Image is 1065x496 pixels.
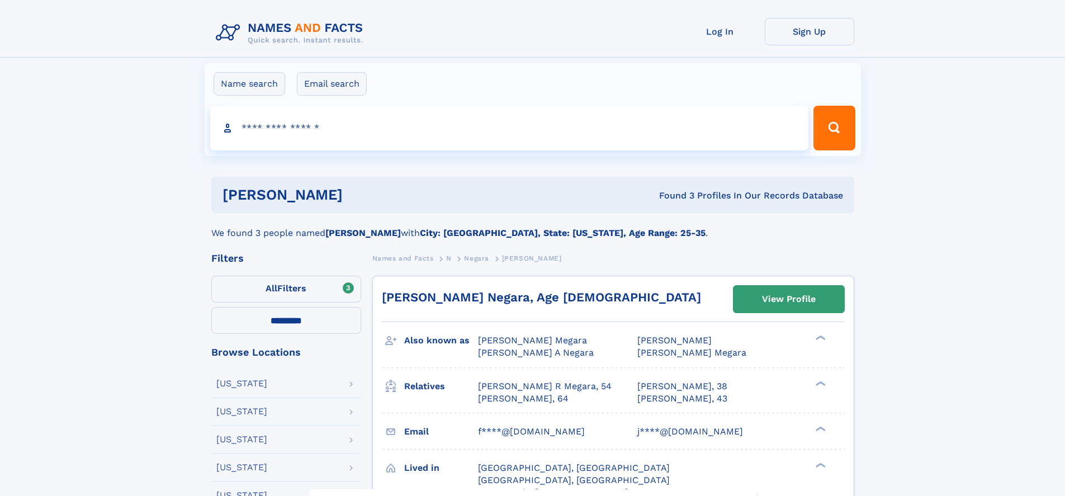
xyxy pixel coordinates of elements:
[382,290,701,304] a: [PERSON_NAME] Negara, Age [DEMOGRAPHIC_DATA]
[813,380,826,387] div: ❯
[502,254,562,262] span: [PERSON_NAME]
[266,283,277,294] span: All
[446,254,452,262] span: N
[637,393,727,405] a: [PERSON_NAME], 43
[813,334,826,342] div: ❯
[464,254,489,262] span: Negara
[211,276,361,303] label: Filters
[813,106,855,150] button: Search Button
[637,347,746,358] span: [PERSON_NAME] Megara
[464,251,489,265] a: Negara
[216,407,267,416] div: [US_STATE]
[214,72,285,96] label: Name search
[216,379,267,388] div: [US_STATE]
[404,422,478,441] h3: Email
[404,459,478,478] h3: Lived in
[675,18,765,45] a: Log In
[478,335,587,346] span: [PERSON_NAME] Megara
[733,286,844,313] a: View Profile
[478,380,612,393] a: [PERSON_NAME] R Megara, 54
[216,463,267,472] div: [US_STATE]
[325,228,401,238] b: [PERSON_NAME]
[420,228,706,238] b: City: [GEOGRAPHIC_DATA], State: [US_STATE], Age Range: 25-35
[211,213,854,240] div: We found 3 people named with .
[211,347,361,357] div: Browse Locations
[478,347,594,358] span: [PERSON_NAME] A Negara
[372,251,434,265] a: Names and Facts
[478,393,569,405] a: [PERSON_NAME], 64
[478,462,670,473] span: [GEOGRAPHIC_DATA], [GEOGRAPHIC_DATA]
[813,461,826,469] div: ❯
[813,425,826,432] div: ❯
[501,190,843,202] div: Found 3 Profiles In Our Records Database
[404,377,478,396] h3: Relatives
[762,286,816,312] div: View Profile
[637,380,727,393] a: [PERSON_NAME], 38
[211,253,361,263] div: Filters
[223,188,501,202] h1: [PERSON_NAME]
[216,435,267,444] div: [US_STATE]
[211,18,372,48] img: Logo Names and Facts
[210,106,809,150] input: search input
[765,18,854,45] a: Sign Up
[404,331,478,350] h3: Also known as
[637,335,712,346] span: [PERSON_NAME]
[478,475,670,485] span: [GEOGRAPHIC_DATA], [GEOGRAPHIC_DATA]
[446,251,452,265] a: N
[297,72,367,96] label: Email search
